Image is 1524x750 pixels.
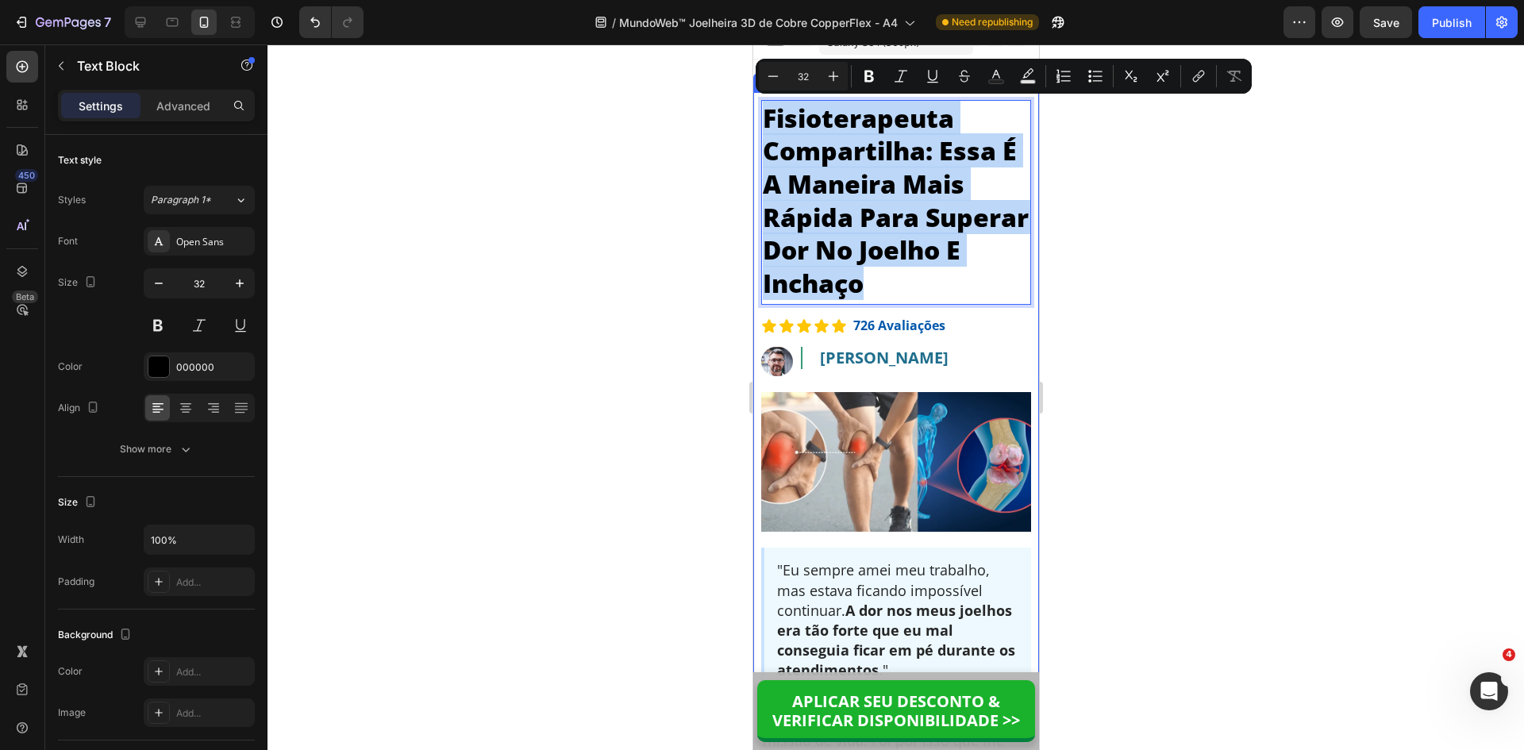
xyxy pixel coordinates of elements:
div: 000000 [176,360,251,375]
button: Show more [58,435,255,463]
p: 7 [104,13,111,32]
button: Publish [1418,6,1485,38]
div: Beta [12,290,38,303]
div: Size [58,272,100,294]
div: Image [58,706,86,720]
iframe: Intercom live chat [1470,672,1508,710]
div: Width [58,533,84,547]
div: Add... [176,706,251,721]
div: 450 [15,169,38,182]
button: 7 [6,6,118,38]
div: Text style [58,153,102,167]
p: Text Block [77,56,212,75]
div: Editor contextual toolbar [756,59,1252,94]
button: Paragraph 1* [144,186,255,214]
span: 4 [1503,648,1515,661]
div: Undo/Redo [299,6,364,38]
span: Need republishing [952,15,1033,29]
span: Save [1373,16,1399,29]
div: Font [58,234,78,248]
div: Color [58,664,83,679]
p: Settings [79,98,123,114]
div: Align [58,398,102,419]
div: Styles [58,193,86,207]
input: Auto [144,525,254,554]
p: Advanced [156,98,210,114]
iframe: Design area [753,44,1039,750]
span: / [612,14,616,31]
div: Add... [176,665,251,679]
div: Padding [58,575,94,589]
div: Size [58,492,100,513]
div: Open Sans [176,235,251,249]
span: MundoWeb™ Joelheira 3D de Cobre CopperFlex - A4 [619,14,898,31]
div: Add... [176,575,251,590]
div: Color [58,360,83,374]
button: Save [1360,6,1412,38]
div: Publish [1432,14,1472,31]
div: Show more [120,441,194,457]
div: Background [58,625,135,646]
span: Paragraph 1* [151,193,211,207]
